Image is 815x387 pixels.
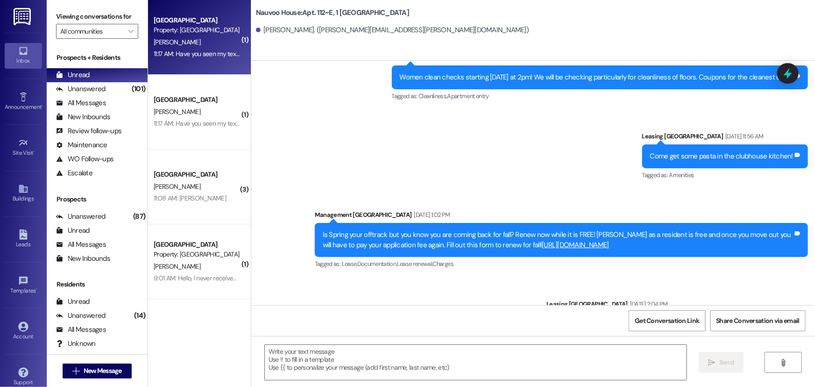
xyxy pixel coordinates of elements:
[642,168,808,182] div: Tagged as:
[56,70,90,80] div: Unread
[154,240,240,250] div: [GEOGRAPHIC_DATA]
[418,92,447,100] span: Cleanliness ,
[154,38,200,46] span: [PERSON_NAME]
[154,25,240,35] div: Property: [GEOGRAPHIC_DATA]
[56,240,106,250] div: All Messages
[397,260,433,268] span: Lease renewal ,
[256,25,529,35] div: [PERSON_NAME]. ([PERSON_NAME][EMAIL_ADDRESS][PERSON_NAME][DOMAIN_NAME])
[723,131,764,141] div: [DATE] 11:56 AM
[56,112,110,122] div: New Inbounds
[56,126,121,136] div: Review follow-ups
[400,72,794,82] div: Women clean checks starting [DATE] at 2pm! We will be checking particularly for cleanliness of fl...
[669,171,695,179] span: Amenities
[56,84,106,94] div: Unanswered
[699,352,744,373] button: Send
[5,181,42,206] a: Buildings
[642,131,808,144] div: Leasing [GEOGRAPHIC_DATA]
[63,364,132,379] button: New Message
[709,359,716,366] i: 
[128,28,133,35] i: 
[719,358,734,367] span: Send
[42,102,43,109] span: •
[357,260,397,268] span: Documentation ,
[36,286,37,293] span: •
[132,308,148,323] div: (14)
[412,210,450,220] div: [DATE] 1:02 PM
[56,98,106,108] div: All Messages
[154,50,241,58] div: 11:17 AM: Have you seen my text?
[628,299,668,309] div: [DATE] 2:04 PM
[47,53,148,63] div: Prospects + Residents
[56,226,90,236] div: Unread
[47,279,148,289] div: Residents
[5,319,42,344] a: Account
[315,257,808,271] div: Tagged as:
[5,227,42,252] a: Leads
[56,339,96,349] div: Unknown
[56,311,106,321] div: Unanswered
[650,151,793,161] div: Come get some pasta in the clubhouse kitchen!
[154,262,200,271] span: [PERSON_NAME]
[84,366,122,376] span: New Message
[629,310,705,331] button: Get Conversation Link
[447,92,489,100] span: Apartment entry
[34,148,35,155] span: •
[710,310,806,331] button: Share Conversation via email
[47,194,148,204] div: Prospects
[154,182,200,191] span: [PERSON_NAME]
[56,168,92,178] div: Escalate
[154,319,240,329] div: [GEOGRAPHIC_DATA]
[323,230,793,250] div: Is Spring your offtrack but you know you are coming back for fall? Renew now while it is FREE! [P...
[56,254,110,264] div: New Inbounds
[542,240,609,250] a: [URL][DOMAIN_NAME]
[56,154,113,164] div: WO Follow-ups
[154,107,200,116] span: [PERSON_NAME]
[56,140,107,150] div: Maintenance
[154,15,240,25] div: [GEOGRAPHIC_DATA]
[780,359,787,366] i: 
[60,24,123,39] input: All communities
[154,95,240,105] div: [GEOGRAPHIC_DATA]
[256,8,409,18] b: Nauvoo House: Apt. 112~E, 1 [GEOGRAPHIC_DATA]
[14,8,33,25] img: ResiDesk Logo
[154,194,226,202] div: 11:08 AM: [PERSON_NAME]
[5,135,42,160] a: Site Visit •
[392,89,808,103] div: Tagged as:
[56,9,138,24] label: Viewing conversations for
[154,119,241,128] div: 11:17 AM: Have you seen my text?
[546,299,808,312] div: Leasing [GEOGRAPHIC_DATA]
[635,316,699,326] span: Get Conversation Link
[131,209,148,224] div: (87)
[154,274,405,282] div: 9:01 AM: Hello, I never received my security deposit. Just making sure it is still coming through.
[56,212,106,222] div: Unanswered
[154,170,240,179] div: [GEOGRAPHIC_DATA]
[5,43,42,68] a: Inbox
[56,297,90,307] div: Unread
[5,273,42,298] a: Templates •
[72,367,79,375] i: 
[129,82,148,96] div: (101)
[315,210,808,223] div: Management [GEOGRAPHIC_DATA]
[56,325,106,335] div: All Messages
[716,316,800,326] span: Share Conversation via email
[154,250,240,259] div: Property: [GEOGRAPHIC_DATA]
[433,260,454,268] span: Charges
[342,260,357,268] span: Lease ,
